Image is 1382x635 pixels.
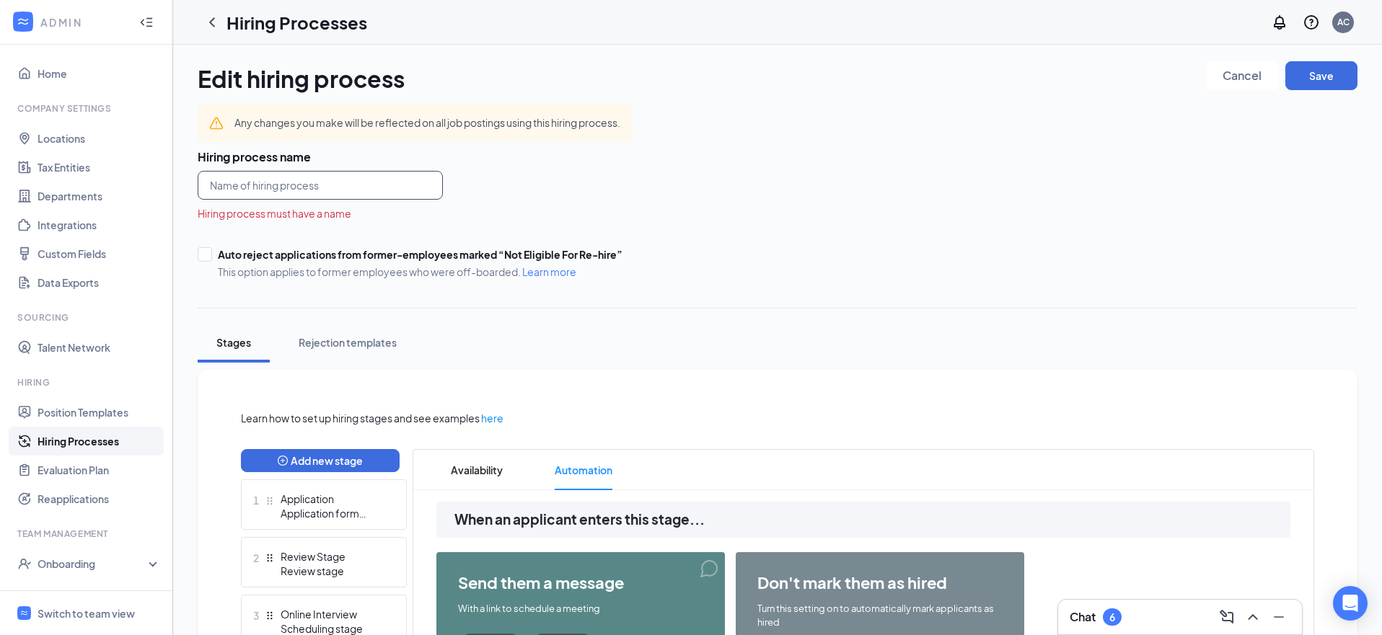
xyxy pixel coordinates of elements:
svg: Drag [265,610,275,621]
svg: Warning [209,116,224,130]
button: ComposeMessage [1215,605,1238,629]
span: 1 [253,492,259,509]
svg: QuestionInfo [1303,14,1320,31]
div: Application form stage [281,506,386,520]
a: Learn more [522,265,576,278]
div: Onboarding [38,556,149,571]
input: Name of hiring process [198,171,443,200]
svg: Drag [265,496,275,506]
div: Online Interview [281,607,386,621]
div: Hiring [17,376,158,388]
svg: WorkstreamLogo [16,14,30,29]
div: Turn this setting on to automatically mark applicants as hired [757,602,1003,629]
a: Data Exports [38,268,161,297]
svg: Minimize [1270,608,1288,626]
svg: Notifications [1271,14,1288,31]
div: Auto reject applications from former-employees marked “Not Eligible For Re-hire” [218,247,622,262]
div: Sourcing [17,311,158,324]
span: Availability [451,450,503,490]
div: Team Management [17,528,158,540]
div: Application [281,492,386,506]
svg: ComposeMessage [1218,608,1236,626]
div: Company Settings [17,102,158,115]
h3: Hiring process name [198,149,1357,165]
span: send them a message [458,574,703,591]
svg: ChevronLeft [203,14,221,31]
div: Review Stage [281,549,386,564]
div: Stages [212,335,255,350]
div: Open Intercom Messenger [1333,586,1368,621]
span: Automation [555,450,612,490]
button: plus-circleAdd new stage [241,449,400,472]
svg: Collapse [139,15,154,30]
a: Reapplications [38,484,161,513]
span: don't mark them as hired [757,574,1003,591]
button: ChevronUp [1241,605,1264,629]
div: Any changes you make will be reflected on all job postings using this hiring process. [234,115,620,130]
div: AC [1337,16,1350,28]
button: Cancel [1206,61,1278,90]
svg: ChevronUp [1244,608,1262,626]
span: plus-circle [278,456,288,466]
div: Review stage [281,564,386,578]
h1: Edit hiring process [198,61,405,96]
a: Evaluation Plan [38,456,161,484]
span: Hiring process must have a name [198,205,351,221]
a: Tax Entities [38,153,161,182]
a: here [481,410,503,426]
div: Rejection templates [299,335,397,350]
svg: WorkstreamLogo [19,608,29,618]
a: Custom Fields [38,239,161,268]
a: Locations [38,124,161,153]
svg: Drag [265,553,275,563]
a: Departments [38,182,161,210]
a: Hiring Processes [38,427,161,456]
a: Talent Network [38,333,161,362]
div: With a link to schedule a meeting [458,602,703,616]
a: Home [38,59,161,88]
span: Cancel [1223,71,1262,81]
h1: Hiring Processes [226,10,367,35]
button: Minimize [1267,605,1290,629]
svg: UserCheck [17,556,32,571]
span: Learn how to set up hiring stages and see examples [241,410,480,426]
span: 3 [253,607,259,624]
span: This option applies to former employees who were off-boarded. [218,265,622,279]
h3: Chat [1070,609,1096,625]
a: Position Templates [38,398,161,427]
a: Cancel [1206,61,1278,96]
span: 2 [253,549,259,567]
span: When an applicant enters this stage... [454,509,1290,530]
div: 6 [1109,611,1115,623]
a: Integrations [38,210,161,239]
button: Save [1285,61,1357,90]
div: Switch to team view [38,606,135,621]
div: ADMIN [40,15,126,30]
